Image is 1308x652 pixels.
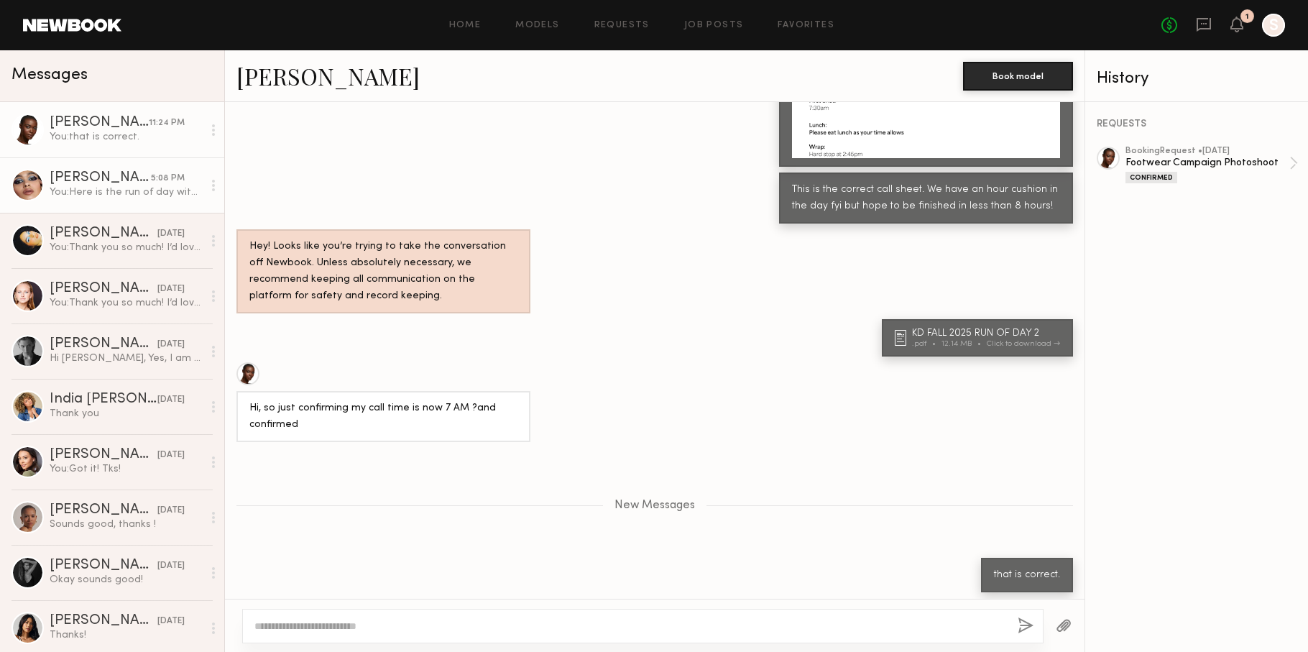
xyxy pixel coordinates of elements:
div: [PERSON_NAME] [50,171,151,185]
div: REQUESTS [1097,119,1298,129]
span: New Messages [614,500,695,512]
div: [PERSON_NAME] [50,503,157,518]
div: This is the correct call sheet. We have an hour cushion in the day fyi but hope to be finished in... [792,182,1060,215]
div: KD FALL 2025 RUN OF DAY 2 [912,329,1064,339]
a: Models [515,21,559,30]
div: [PERSON_NAME] [50,559,157,573]
div: 12.14 MB [941,340,987,348]
div: [PERSON_NAME] [50,448,157,462]
a: S [1262,14,1285,37]
div: Sounds good, thanks ! [50,518,203,531]
div: [PERSON_NAME] [50,226,157,241]
div: India [PERSON_NAME] [50,392,157,407]
div: Hi, so just confirming my call time is now 7 AM ?and confirmed [249,400,517,433]
div: You: Got it! Tks! [50,462,203,476]
div: 11:24 PM [149,116,185,130]
div: You: that is correct. [50,130,203,144]
a: Job Posts [684,21,744,30]
div: You: Here is the run of day with time stamps [50,185,203,199]
div: 1 [1245,13,1249,21]
span: Messages [11,67,88,83]
a: Favorites [778,21,834,30]
a: [PERSON_NAME] [236,60,420,91]
div: [DATE] [157,338,185,352]
div: Hi [PERSON_NAME], Yes, I am available:) [50,352,203,365]
div: [DATE] [157,615,185,628]
div: Footwear Campaign Photoshoot [1125,156,1289,170]
div: [DATE] [157,283,185,296]
div: [PERSON_NAME] [50,116,149,130]
a: Book model [963,69,1073,81]
div: Confirmed [1125,172,1177,183]
div: [DATE] [157,227,185,241]
div: that is correct. [994,567,1060,584]
div: booking Request • [DATE] [1125,147,1289,156]
a: Home [449,21,482,30]
div: [PERSON_NAME] [50,337,157,352]
a: bookingRequest •[DATE]Footwear Campaign PhotoshootConfirmed [1125,147,1298,183]
div: Click to download [987,340,1060,348]
div: Thanks! [50,628,203,642]
a: KD FALL 2025 RUN OF DAY 2.pdf12.14 MBClick to download [895,329,1064,348]
div: History [1097,70,1298,87]
div: [PERSON_NAME] [50,282,157,296]
div: [DATE] [157,504,185,518]
div: 5:08 PM [151,172,185,185]
div: Thank you [50,407,203,421]
div: You: Thank you so much! I’d love to collab post with you as well! Xx [50,296,203,310]
div: Okay sounds good! [50,573,203,587]
div: .pdf [912,340,941,348]
div: [DATE] [157,393,185,407]
div: [DATE] [157,559,185,573]
a: Requests [594,21,650,30]
div: [PERSON_NAME] [50,614,157,628]
div: You: Thank you so much! I’d love to collab post with you as well! Xx [50,241,203,254]
div: [DATE] [157,449,185,462]
div: Hey! Looks like you’re trying to take the conversation off Newbook. Unless absolutely necessary, ... [249,239,517,305]
button: Book model [963,62,1073,91]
